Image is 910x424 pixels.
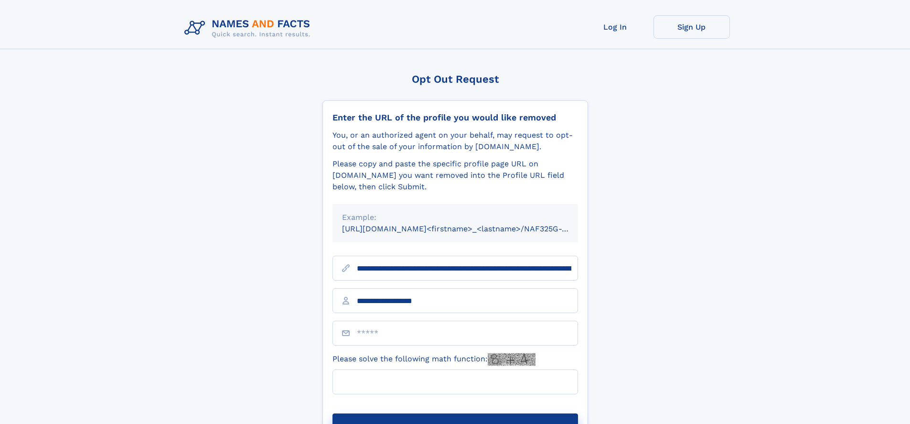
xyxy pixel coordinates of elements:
[577,15,653,39] a: Log In
[181,15,318,41] img: Logo Names and Facts
[653,15,730,39] a: Sign Up
[342,212,568,223] div: Example:
[332,353,535,366] label: Please solve the following math function:
[332,130,578,152] div: You, or an authorized agent on your behalf, may request to opt-out of the sale of your informatio...
[342,224,596,233] small: [URL][DOMAIN_NAME]<firstname>_<lastname>/NAF325G-xxxxxxxx
[322,73,588,85] div: Opt Out Request
[332,158,578,193] div: Please copy and paste the specific profile page URL on [DOMAIN_NAME] you want removed into the Pr...
[332,112,578,123] div: Enter the URL of the profile you would like removed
